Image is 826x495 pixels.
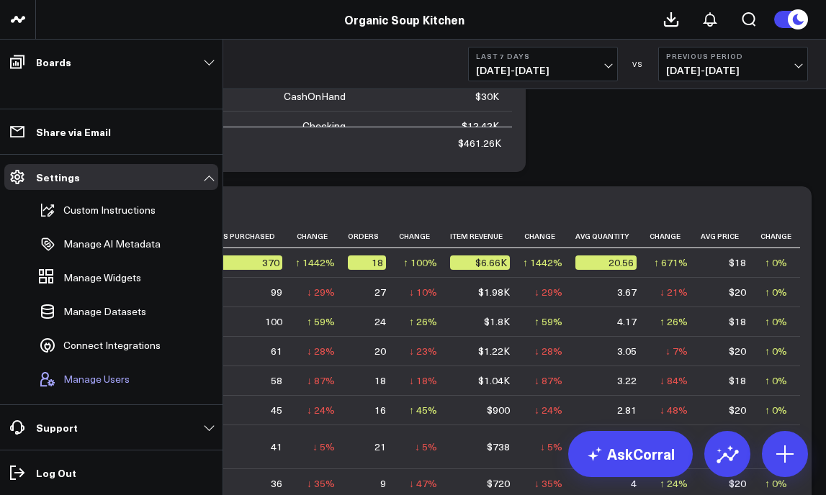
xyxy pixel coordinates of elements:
[409,476,437,491] div: ↓ 47%
[478,373,510,388] div: $1.04K
[660,285,688,299] div: ↓ 21%
[575,224,650,248] th: Avg Quantity
[658,47,808,81] button: Previous Period[DATE]-[DATE]
[36,422,78,433] p: Support
[729,373,746,388] div: $18
[307,476,335,491] div: ↓ 35%
[403,255,437,270] div: ↑ 100%
[523,224,575,248] th: Change
[205,255,282,270] div: 370
[765,344,787,358] div: ↑ 0%
[660,403,688,417] div: ↓ 48%
[487,476,510,491] div: $720
[568,431,693,477] a: AskCorral
[265,314,282,329] div: 100
[534,373,562,388] div: ↓ 87%
[765,403,787,417] div: ↑ 0%
[33,228,175,260] a: Manage AI Metadata
[307,373,335,388] div: ↓ 87%
[374,403,386,417] div: 16
[478,344,510,358] div: $1.22K
[729,314,746,329] div: $18
[4,460,218,486] a: Log Out
[374,440,386,454] div: 21
[33,194,156,226] button: Custom Instructions
[523,255,562,270] div: ↑ 1442%
[33,330,175,361] a: Connect Integrations
[399,224,450,248] th: Change
[409,344,437,358] div: ↓ 23%
[307,314,335,329] div: ↑ 59%
[666,52,800,60] b: Previous Period
[476,65,610,76] span: [DATE] - [DATE]
[63,272,141,283] span: Manage Widgets
[36,171,80,183] p: Settings
[450,224,523,248] th: Item Revenue
[63,306,146,317] span: Manage Datasets
[409,285,437,299] div: ↓ 10%
[625,60,651,68] div: VS
[729,285,746,299] div: $20
[534,285,562,299] div: ↓ 29%
[729,344,746,358] div: $20
[348,224,399,248] th: Orders
[476,52,610,60] b: Last 7 Days
[33,363,130,395] button: Manage Users
[575,255,637,270] div: 20.56
[617,314,637,329] div: 4.17
[284,89,346,104] div: CashOnHand
[344,12,464,27] a: Organic Soup Kitchen
[729,403,746,417] div: $20
[36,56,71,68] p: Boards
[617,285,637,299] div: 3.67
[660,314,688,329] div: ↑ 26%
[374,285,386,299] div: 27
[631,476,637,491] div: 4
[666,65,800,76] span: [DATE] - [DATE]
[617,403,637,417] div: 2.81
[307,403,335,417] div: ↓ 24%
[409,373,437,388] div: ↓ 18%
[458,136,501,150] div: $461.26K
[617,373,637,388] div: 3.22
[307,285,335,299] div: ↓ 29%
[487,440,510,454] div: $738
[654,255,688,270] div: ↑ 671%
[468,47,618,81] button: Last 7 Days[DATE]-[DATE]
[534,344,562,358] div: ↓ 28%
[534,403,562,417] div: ↓ 24%
[660,373,688,388] div: ↓ 84%
[313,440,335,454] div: ↓ 5%
[348,255,386,270] div: 18
[409,314,437,329] div: ↑ 26%
[540,440,562,454] div: ↓ 5%
[701,224,759,248] th: Avg Price
[63,238,161,250] p: Manage AI Metadata
[307,344,335,358] div: ↓ 28%
[729,255,746,270] div: $18
[487,403,510,417] div: $900
[63,340,161,351] span: Connect Integrations
[36,126,111,137] p: Share via Email
[478,285,510,299] div: $1.98K
[63,204,156,216] p: Custom Instructions
[729,476,746,491] div: $20
[765,314,787,329] div: ↑ 0%
[374,373,386,388] div: 18
[409,403,437,417] div: ↑ 45%
[271,373,282,388] div: 58
[271,403,282,417] div: 45
[765,285,787,299] div: ↑ 0%
[271,344,282,358] div: 61
[475,89,499,104] div: $30K
[450,255,510,270] div: $6.66K
[534,476,562,491] div: ↓ 35%
[665,344,688,358] div: ↓ 7%
[374,314,386,329] div: 24
[302,119,346,133] div: Checking
[271,476,282,491] div: 36
[295,255,335,270] div: ↑ 1442%
[415,440,437,454] div: ↓ 5%
[462,119,499,133] div: $12.42K
[484,314,510,329] div: $1.8K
